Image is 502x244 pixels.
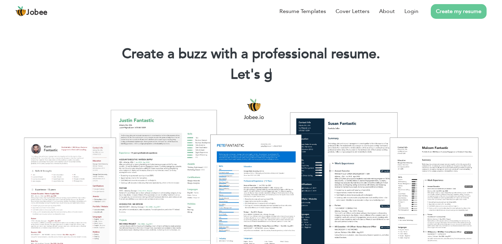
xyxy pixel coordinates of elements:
a: Login [404,7,418,15]
a: Jobee [15,6,48,17]
a: Create my resume [431,4,487,19]
a: Resume Templates [279,7,326,15]
span: | [269,65,272,84]
a: About [379,7,395,15]
h2: Let's [10,66,492,84]
span: Jobee [26,9,48,16]
h1: Create a buzz with a professional resume. [10,45,492,63]
img: jobee.io [15,6,26,17]
a: Cover Letters [336,7,369,15]
span: g [264,65,272,84]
